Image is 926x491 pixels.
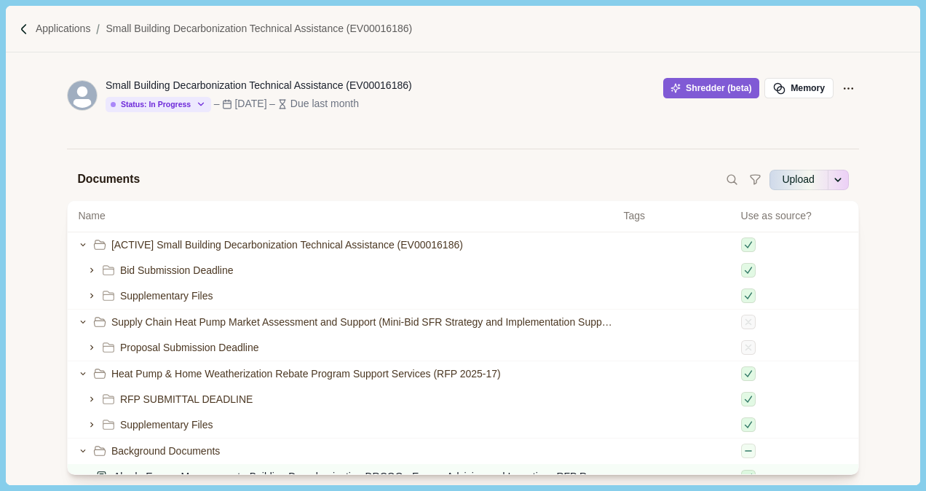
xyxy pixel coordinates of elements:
button: See more options [828,168,849,192]
button: Shredder (beta) [663,78,760,98]
span: Name [78,208,105,224]
svg: avatar [68,81,97,110]
div: Status: In Progress [111,100,191,109]
span: Bid Submission Deadline [120,263,234,278]
div: Small Building Decarbonization Technical Assistance (EV00016186) [106,78,412,93]
span: Proposal Submission Deadline [120,340,259,356]
a: Small Building Decarbonization Technical Assistance (EV00016186) [106,21,412,36]
span: Documents [77,170,140,189]
span: Supply Chain Heat Pump Market Assessment and Support (Mini-Bid SFR Strategy and Implementation Su... [111,315,614,330]
div: [DATE] [234,96,266,111]
span: Abode Energy Management - Building Decarbonization DRCOG - Energy Advising and Incentives RFP Res... [114,469,614,484]
div: – [269,96,275,111]
span: Use as source? [741,208,812,224]
button: Application Actions [839,78,859,98]
img: Forward slash icon [17,23,31,36]
div: Due last month [290,96,359,111]
button: Upload [769,168,828,192]
img: Forward slash icon [90,23,106,36]
div: – [214,96,220,111]
button: Status: In Progress [106,97,211,112]
span: Background Documents [111,444,220,459]
span: [ACTIVE] Small Building Decarbonization Technical Assistance (EV00016186) [111,237,463,253]
span: Tags [624,208,731,224]
span: Supplementary Files [120,417,213,433]
span: Supplementary Files [120,288,213,304]
button: Memory [764,78,833,98]
span: RFP SUBMITTAL DEADLINE [120,392,253,407]
a: Applications [36,21,91,36]
span: Heat Pump & Home Weatherization Rebate Program Support Services (RFP 2025-17) [111,366,501,382]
